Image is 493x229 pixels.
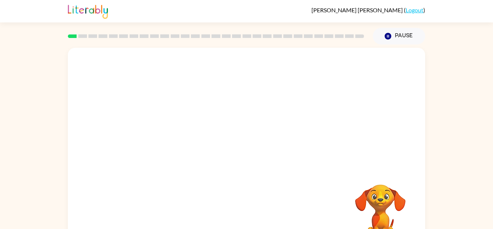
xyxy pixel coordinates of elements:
[311,7,404,13] span: [PERSON_NAME] [PERSON_NAME]
[373,28,425,44] button: Pause
[311,7,425,13] div: ( )
[406,7,423,13] a: Logout
[68,3,108,19] img: Literably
